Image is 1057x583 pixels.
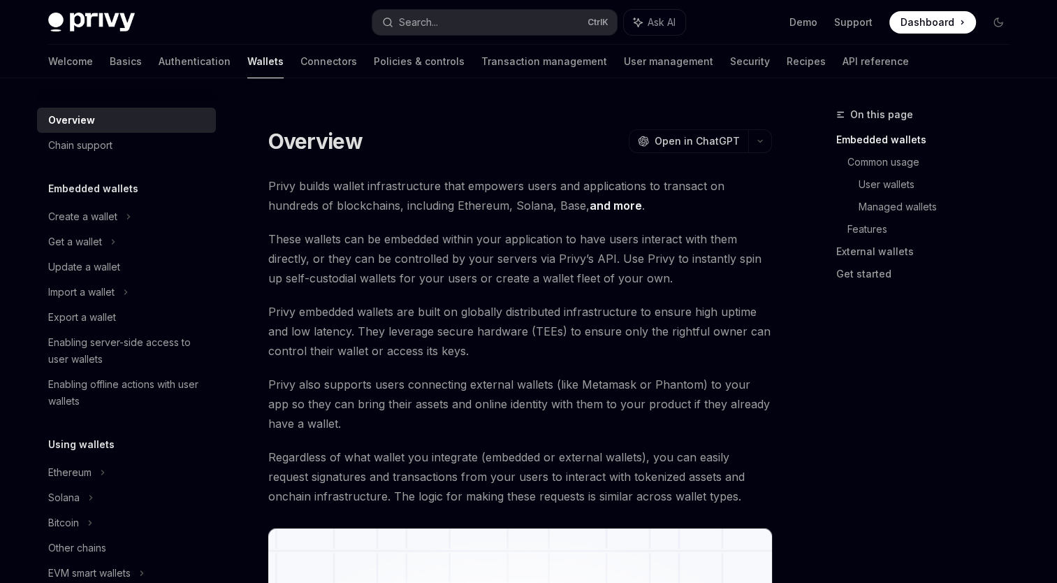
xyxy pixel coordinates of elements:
h1: Overview [268,129,363,154]
a: Transaction management [481,45,607,78]
a: Recipes [787,45,826,78]
span: Dashboard [901,15,954,29]
a: Welcome [48,45,93,78]
a: Export a wallet [37,305,216,330]
span: Open in ChatGPT [655,134,740,148]
div: Update a wallet [48,259,120,275]
a: Enabling server-side access to user wallets [37,330,216,372]
button: Search...CtrlK [372,10,617,35]
a: User wallets [859,173,1021,196]
a: Authentication [159,45,231,78]
a: Demo [789,15,817,29]
div: Enabling server-side access to user wallets [48,334,207,368]
a: Policies & controls [374,45,465,78]
div: Other chains [48,540,106,556]
div: Solana [48,489,80,506]
a: Dashboard [889,11,976,34]
a: Get started [836,263,1021,285]
span: Regardless of what wallet you integrate (embedded or external wallets), you can easily request si... [268,447,772,506]
a: Managed wallets [859,196,1021,218]
span: These wallets can be embedded within your application to have users interact with them directly, ... [268,229,772,288]
a: Basics [110,45,142,78]
a: and more [590,199,642,213]
span: Privy embedded wallets are built on globally distributed infrastructure to ensure high uptime and... [268,302,772,361]
a: Overview [37,108,216,133]
button: Open in ChatGPT [629,129,748,153]
span: Ask AI [648,15,676,29]
a: Embedded wallets [836,129,1021,151]
div: Ethereum [48,464,92,481]
a: Support [834,15,873,29]
span: Privy also supports users connecting external wallets (like Metamask or Phantom) to your app so t... [268,375,772,433]
div: EVM smart wallets [48,565,131,582]
div: Overview [48,112,95,129]
a: API reference [843,45,909,78]
span: Privy builds wallet infrastructure that empowers users and applications to transact on hundreds o... [268,176,772,215]
div: Export a wallet [48,309,116,326]
div: Bitcoin [48,514,79,531]
div: Enabling offline actions with user wallets [48,376,207,410]
button: Ask AI [624,10,685,35]
a: Other chains [37,535,216,561]
a: Common usage [847,151,1021,173]
div: Get a wallet [48,233,102,250]
a: User management [624,45,713,78]
a: Wallets [247,45,284,78]
span: On this page [850,106,913,123]
a: Features [847,218,1021,240]
div: Create a wallet [48,208,117,225]
h5: Using wallets [48,436,115,453]
span: Ctrl K [588,17,608,28]
div: Search... [399,14,438,31]
a: Enabling offline actions with user wallets [37,372,216,414]
div: Import a wallet [48,284,115,301]
img: dark logo [48,13,135,32]
a: Connectors [300,45,357,78]
button: Toggle dark mode [987,11,1009,34]
a: External wallets [836,240,1021,263]
a: Security [730,45,770,78]
a: Chain support [37,133,216,158]
a: Update a wallet [37,254,216,280]
h5: Embedded wallets [48,180,138,197]
div: Chain support [48,137,112,154]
